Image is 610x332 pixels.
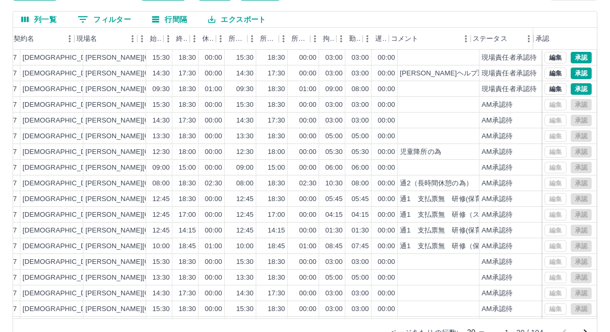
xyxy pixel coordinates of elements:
[521,31,537,47] button: メニュー
[74,28,137,50] div: 現場名
[205,179,222,189] div: 02:30
[144,12,195,27] button: 行間隔
[325,194,343,204] div: 05:45
[23,241,107,251] div: [DEMOGRAPHIC_DATA]市
[458,31,474,47] button: メニュー
[236,241,254,251] div: 10:00
[85,84,365,94] div: [PERSON_NAME][GEOGRAPHIC_DATA][PERSON_NAME][GEOGRAPHIC_DATA]保育所
[236,179,254,189] div: 08:00
[23,163,107,173] div: [DEMOGRAPHIC_DATA]市
[299,163,317,173] div: 00:00
[544,52,567,63] button: 編集
[352,194,369,204] div: 05:45
[299,100,317,110] div: 00:00
[85,304,365,314] div: [PERSON_NAME][GEOGRAPHIC_DATA][PERSON_NAME][GEOGRAPHIC_DATA]保育所
[325,289,343,298] div: 03:00
[268,241,285,251] div: 18:45
[482,257,513,267] div: AM承認待
[299,210,317,220] div: 00:00
[268,100,285,110] div: 18:30
[205,304,222,314] div: 00:00
[352,116,369,126] div: 03:00
[205,194,222,204] div: 00:00
[378,304,395,314] div: 00:00
[378,53,395,63] div: 00:00
[482,147,513,157] div: AM承認待
[391,28,419,50] div: コメント
[179,84,196,94] div: 18:30
[378,147,395,157] div: 00:00
[482,53,537,63] div: 現場責任者承認待
[268,289,285,298] div: 17:30
[85,53,365,63] div: [PERSON_NAME][GEOGRAPHIC_DATA][PERSON_NAME][GEOGRAPHIC_DATA]保育所
[205,116,222,126] div: 00:00
[179,100,196,110] div: 18:30
[236,131,254,141] div: 13:30
[23,179,107,189] div: [DEMOGRAPHIC_DATA]市
[85,163,365,173] div: [PERSON_NAME][GEOGRAPHIC_DATA][PERSON_NAME][GEOGRAPHIC_DATA]保育所
[179,116,196,126] div: 17:30
[23,226,107,236] div: [DEMOGRAPHIC_DATA]市
[23,100,107,110] div: [DEMOGRAPHIC_DATA]市
[378,69,395,79] div: 00:00
[299,179,317,189] div: 02:30
[482,194,513,204] div: AM承認待
[247,28,279,50] div: 所定終業
[236,84,254,94] div: 09:30
[152,241,170,251] div: 10:00
[85,69,365,79] div: [PERSON_NAME][GEOGRAPHIC_DATA][PERSON_NAME][GEOGRAPHIC_DATA]保育所
[179,226,196,236] div: 14:15
[482,179,513,189] div: AM承認待
[299,53,317,63] div: 00:00
[12,28,74,50] div: 契約名
[179,131,196,141] div: 18:30
[23,69,107,79] div: [DEMOGRAPHIC_DATA]市
[23,194,107,204] div: [DEMOGRAPHIC_DATA]市
[152,257,170,267] div: 15:30
[279,28,310,50] div: 所定休憩
[137,28,164,50] div: 始業
[325,304,343,314] div: 03:00
[69,12,139,27] button: フィルター表示
[205,241,222,251] div: 01:00
[179,273,196,283] div: 18:30
[150,28,161,50] div: 始業
[152,116,170,126] div: 14:30
[299,289,317,298] div: 00:00
[85,194,365,204] div: [PERSON_NAME][GEOGRAPHIC_DATA][PERSON_NAME][GEOGRAPHIC_DATA]保育所
[378,241,395,251] div: 00:00
[23,53,107,63] div: [DEMOGRAPHIC_DATA]市
[152,69,170,79] div: 14:30
[268,194,285,204] div: 18:30
[236,116,254,126] div: 14:30
[23,273,107,283] div: [DEMOGRAPHIC_DATA]市
[23,257,107,267] div: [DEMOGRAPHIC_DATA]市
[378,289,395,298] div: 00:00
[205,226,222,236] div: 00:00
[325,163,343,173] div: 06:00
[205,147,222,157] div: 00:00
[482,69,537,79] div: 現場責任者承認待
[482,100,513,110] div: AM承認待
[85,273,365,283] div: [PERSON_NAME][GEOGRAPHIC_DATA][PERSON_NAME][GEOGRAPHIC_DATA]保育所
[536,28,549,50] div: 承認
[299,273,317,283] div: 00:00
[179,257,196,267] div: 18:30
[202,28,214,50] div: 休憩
[378,100,395,110] div: 00:00
[325,147,343,157] div: 05:30
[236,194,254,204] div: 12:45
[378,257,395,267] div: 00:00
[23,84,107,94] div: [DEMOGRAPHIC_DATA]市
[152,304,170,314] div: 15:30
[378,273,395,283] div: 00:00
[268,84,285,94] div: 18:30
[482,273,513,283] div: AM承認待
[571,52,592,63] button: 承認
[352,241,369,251] div: 07:45
[299,304,317,314] div: 00:00
[352,53,369,63] div: 03:00
[378,163,395,173] div: 00:00
[375,28,387,50] div: 遅刻等
[179,53,196,63] div: 18:30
